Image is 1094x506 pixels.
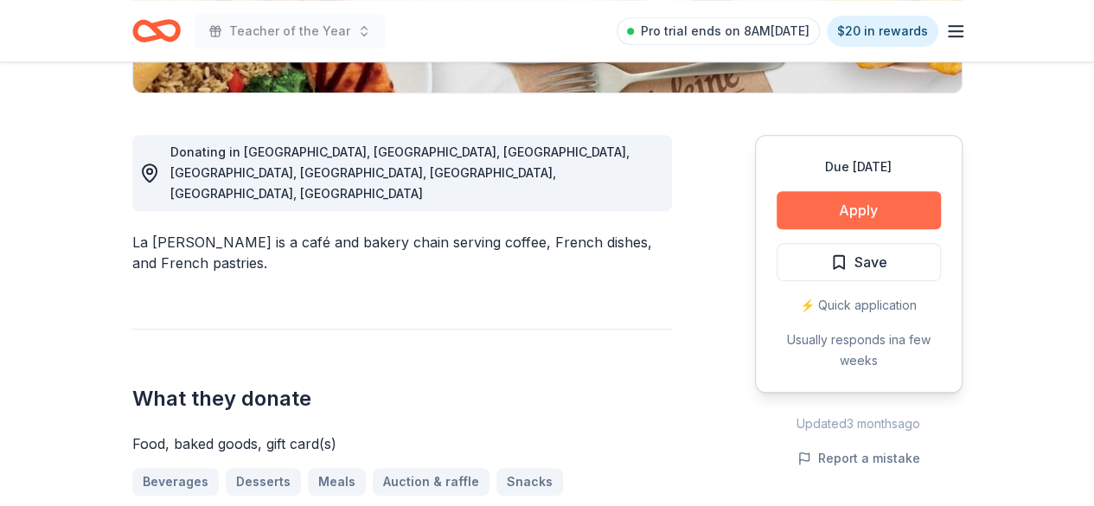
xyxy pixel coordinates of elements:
button: Report a mistake [797,448,920,469]
a: Home [132,10,181,51]
button: Teacher of the Year [195,14,385,48]
span: Pro trial ends on 8AM[DATE] [641,21,809,42]
span: Teacher of the Year [229,21,350,42]
a: Pro trial ends on 8AM[DATE] [617,17,820,45]
a: Meals [308,468,366,496]
div: Updated 3 months ago [755,413,963,434]
button: Save [777,243,941,281]
a: Beverages [132,468,219,496]
div: Food, baked goods, gift card(s) [132,433,672,454]
h2: What they donate [132,385,672,413]
a: Desserts [226,468,301,496]
button: Apply [777,191,941,229]
div: Usually responds in a few weeks [777,330,941,371]
a: Snacks [496,468,563,496]
a: $20 in rewards [827,16,938,47]
div: ⚡️ Quick application [777,295,941,316]
span: Donating in [GEOGRAPHIC_DATA], [GEOGRAPHIC_DATA], [GEOGRAPHIC_DATA], [GEOGRAPHIC_DATA], [GEOGRAPH... [170,144,630,201]
div: La [PERSON_NAME] is a café and bakery chain serving coffee, French dishes, and French pastries. [132,232,672,273]
div: Due [DATE] [777,157,941,177]
span: Save [854,251,887,273]
a: Auction & raffle [373,468,489,496]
